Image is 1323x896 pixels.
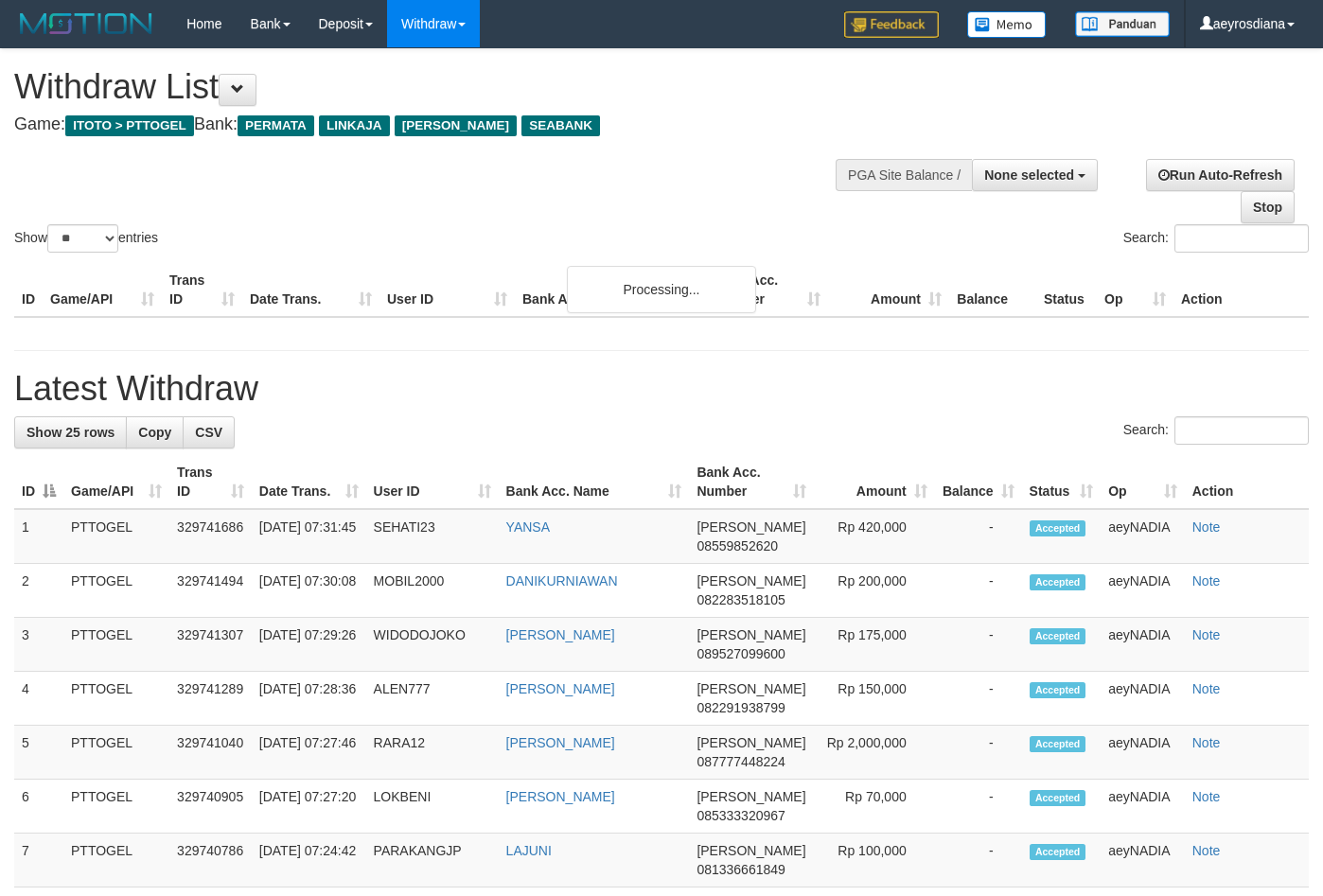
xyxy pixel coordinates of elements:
th: Action [1173,263,1309,317]
td: - [935,564,1022,618]
span: Accepted [1030,844,1086,860]
td: aeyNADIA [1101,618,1185,672]
td: Rp 175,000 [814,618,935,672]
td: 329740905 [169,780,252,834]
td: 1 [14,509,63,564]
div: PGA Site Balance / [836,159,972,191]
th: Bank Acc. Name: activate to sort column ascending [499,455,690,509]
td: [DATE] 07:24:42 [252,834,366,887]
span: Copy 082291938799 to clipboard [697,700,785,715]
th: Balance: activate to sort column ascending [935,455,1022,509]
th: ID: activate to sort column descending [14,455,63,509]
td: SEHATI23 [366,509,499,564]
td: aeyNADIA [1101,509,1185,564]
td: ALEN777 [366,672,499,726]
td: Rp 200,000 [814,564,935,618]
td: 329741494 [169,564,252,618]
th: Amount [828,263,949,317]
div: Processing... [567,266,756,313]
td: 7 [14,834,63,887]
th: Balance [949,263,1036,317]
td: 329741686 [169,509,252,564]
span: Accepted [1030,682,1086,698]
img: Button%20Memo.svg [967,11,1047,38]
a: [PERSON_NAME] [506,789,615,804]
select: Showentries [47,224,118,253]
td: aeyNADIA [1101,726,1185,780]
label: Show entries [14,224,158,253]
td: [DATE] 07:28:36 [252,672,366,726]
th: User ID: activate to sort column ascending [366,455,499,509]
span: ITOTO > PTTOGEL [65,115,194,136]
span: [PERSON_NAME] [395,115,517,136]
span: Copy 08559852620 to clipboard [697,538,778,553]
label: Search: [1123,224,1309,253]
th: Game/API: activate to sort column ascending [63,455,169,509]
td: 5 [14,726,63,780]
a: Run Auto-Refresh [1146,159,1295,191]
h4: Game: Bank: [14,115,863,134]
span: PERMATA [238,115,314,136]
td: 6 [14,780,63,834]
h1: Latest Withdraw [14,370,1309,408]
button: None selected [972,159,1098,191]
td: PTTOGEL [63,780,169,834]
a: CSV [183,416,235,448]
a: [PERSON_NAME] [506,681,615,696]
span: Accepted [1030,790,1086,806]
span: Accepted [1030,574,1086,590]
span: None selected [984,167,1074,183]
img: MOTION_logo.png [14,9,158,38]
td: [DATE] 07:27:46 [252,726,366,780]
td: [DATE] 07:31:45 [252,509,366,564]
td: [DATE] 07:29:26 [252,618,366,672]
span: [PERSON_NAME] [697,627,805,642]
th: Bank Acc. Number [707,263,828,317]
h1: Withdraw List [14,68,863,106]
th: Date Trans.: activate to sort column ascending [252,455,366,509]
td: 329741307 [169,618,252,672]
th: Status: activate to sort column ascending [1022,455,1102,509]
label: Search: [1123,416,1309,445]
th: Trans ID: activate to sort column ascending [169,455,252,509]
td: PTTOGEL [63,618,169,672]
span: [PERSON_NAME] [697,573,805,589]
td: 2 [14,564,63,618]
th: Trans ID [162,263,242,317]
td: - [935,780,1022,834]
td: Rp 420,000 [814,509,935,564]
span: [PERSON_NAME] [697,681,805,696]
a: DANIKURNIAWAN [506,573,618,589]
input: Search: [1174,224,1309,253]
span: [PERSON_NAME] [697,843,805,858]
span: SEABANK [521,115,600,136]
th: Action [1185,455,1309,509]
img: panduan.png [1075,11,1170,37]
td: PTTOGEL [63,509,169,564]
td: Rp 70,000 [814,780,935,834]
input: Search: [1174,416,1309,445]
th: Bank Acc. Number: activate to sort column ascending [689,455,813,509]
td: 4 [14,672,63,726]
span: LINKAJA [319,115,390,136]
td: PARAKANGJP [366,834,499,887]
th: Date Trans. [242,263,379,317]
span: Copy 081336661849 to clipboard [697,862,785,877]
td: PTTOGEL [63,564,169,618]
a: Stop [1241,191,1295,223]
a: Note [1192,573,1221,589]
td: Rp 100,000 [814,834,935,887]
a: Note [1192,519,1221,535]
a: Note [1192,735,1221,750]
td: RARA12 [366,726,499,780]
td: LOKBENI [366,780,499,834]
td: aeyNADIA [1101,834,1185,887]
a: [PERSON_NAME] [506,627,615,642]
td: [DATE] 07:30:08 [252,564,366,618]
td: Rp 150,000 [814,672,935,726]
a: [PERSON_NAME] [506,735,615,750]
td: 329741289 [169,672,252,726]
td: PTTOGEL [63,726,169,780]
span: Show 25 rows [26,425,115,440]
span: Accepted [1030,736,1086,752]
